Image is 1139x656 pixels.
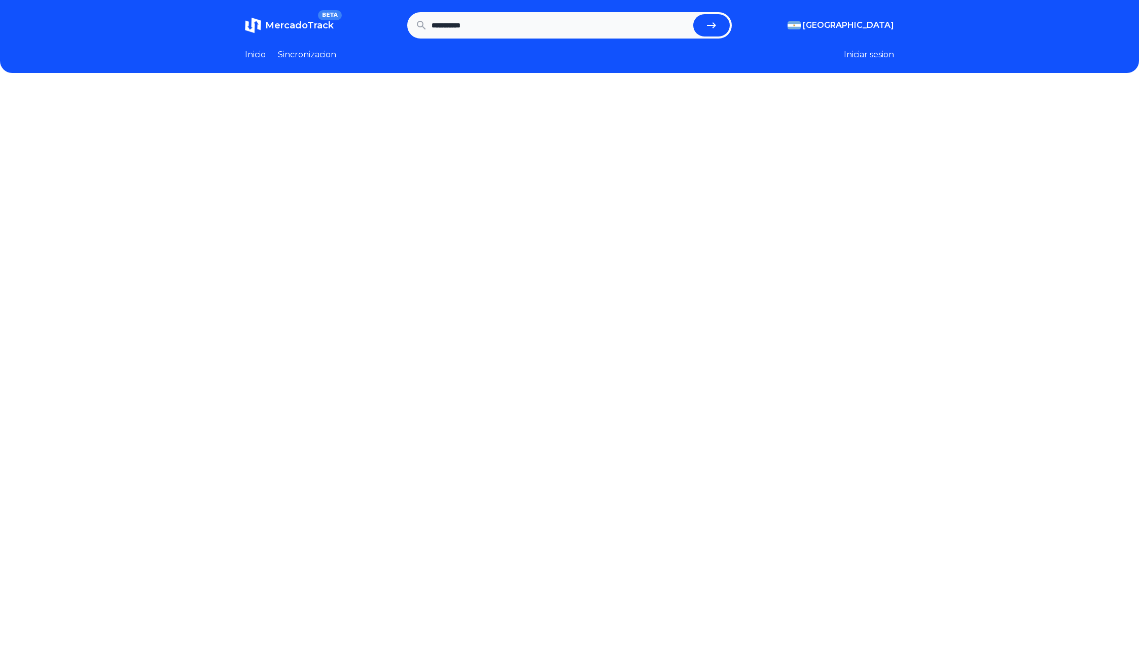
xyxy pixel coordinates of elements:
[318,10,342,20] span: BETA
[803,19,894,31] span: [GEOGRAPHIC_DATA]
[278,49,336,61] a: Sincronizacion
[245,49,266,61] a: Inicio
[245,17,261,33] img: MercadoTrack
[245,17,334,33] a: MercadoTrackBETA
[788,19,894,31] button: [GEOGRAPHIC_DATA]
[844,49,894,61] button: Iniciar sesion
[265,20,334,31] span: MercadoTrack
[788,21,801,29] img: Argentina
